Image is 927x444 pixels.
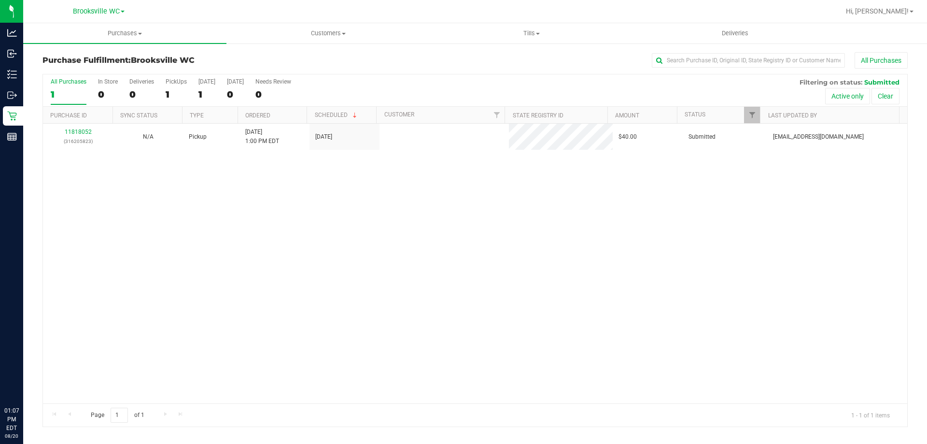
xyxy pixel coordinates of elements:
span: Page of 1 [83,408,152,423]
a: Ordered [245,112,270,119]
span: [DATE] 1:00 PM EDT [245,128,279,146]
a: Scheduled [315,112,359,118]
div: In Store [98,78,118,85]
a: Customer [384,111,414,118]
button: All Purchases [855,52,908,69]
a: Customers [226,23,430,43]
a: 11818052 [65,129,92,135]
span: Submitted [688,132,716,142]
span: Not Applicable [143,133,154,140]
inline-svg: Analytics [7,28,17,38]
div: 1 [198,89,215,100]
a: Filter [489,107,505,123]
iframe: Resource center [10,367,39,396]
a: Deliveries [633,23,837,43]
div: 0 [98,89,118,100]
span: 1 - 1 of 1 items [843,408,898,422]
a: Amount [615,112,639,119]
span: Brooksville WC [131,56,195,65]
a: Tills [430,23,633,43]
inline-svg: Reports [7,132,17,142]
span: Pickup [189,132,207,142]
span: Filtering on status: [800,78,862,86]
span: Tills [430,29,632,38]
div: 1 [51,89,86,100]
span: [EMAIL_ADDRESS][DOMAIN_NAME] [773,132,864,142]
h3: Purchase Fulfillment: [42,56,331,65]
a: Type [190,112,204,119]
div: [DATE] [198,78,215,85]
p: 01:07 PM EDT [4,406,19,432]
div: 0 [227,89,244,100]
p: 08/20 [4,432,19,440]
div: 0 [129,89,154,100]
a: Purchases [23,23,226,43]
a: Status [685,111,705,118]
div: PickUps [166,78,187,85]
span: Purchases [23,29,226,38]
input: Search Purchase ID, Original ID, State Registry ID or Customer Name... [652,53,845,68]
span: Brooksville WC [73,7,120,15]
a: State Registry ID [513,112,563,119]
span: Submitted [864,78,899,86]
inline-svg: Inbound [7,49,17,58]
div: 1 [166,89,187,100]
div: Needs Review [255,78,291,85]
a: Sync Status [120,112,157,119]
p: (316205823) [49,137,107,146]
div: 0 [255,89,291,100]
button: N/A [143,132,154,142]
inline-svg: Inventory [7,70,17,79]
button: Active only [825,88,870,104]
span: $40.00 [618,132,637,142]
input: 1 [111,408,128,423]
span: Customers [227,29,429,38]
inline-svg: Outbound [7,90,17,100]
inline-svg: Retail [7,111,17,121]
div: Deliveries [129,78,154,85]
div: [DATE] [227,78,244,85]
a: Filter [744,107,760,123]
span: Deliveries [709,29,761,38]
span: [DATE] [315,132,332,142]
button: Clear [871,88,899,104]
span: Hi, [PERSON_NAME]! [846,7,909,15]
a: Last Updated By [768,112,817,119]
div: All Purchases [51,78,86,85]
a: Purchase ID [50,112,87,119]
